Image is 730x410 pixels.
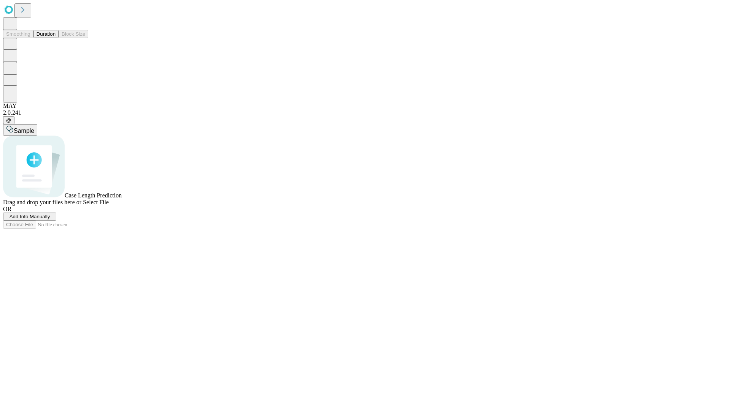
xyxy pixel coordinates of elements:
[83,199,109,205] span: Select File
[3,199,81,205] span: Drag and drop your files here or
[14,128,34,134] span: Sample
[3,109,727,116] div: 2.0.241
[59,30,88,38] button: Block Size
[3,116,14,124] button: @
[33,30,59,38] button: Duration
[65,192,122,199] span: Case Length Prediction
[3,124,37,136] button: Sample
[3,102,727,109] div: MAY
[3,206,11,212] span: OR
[3,30,33,38] button: Smoothing
[10,214,50,219] span: Add Info Manually
[3,213,56,221] button: Add Info Manually
[6,117,11,123] span: @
